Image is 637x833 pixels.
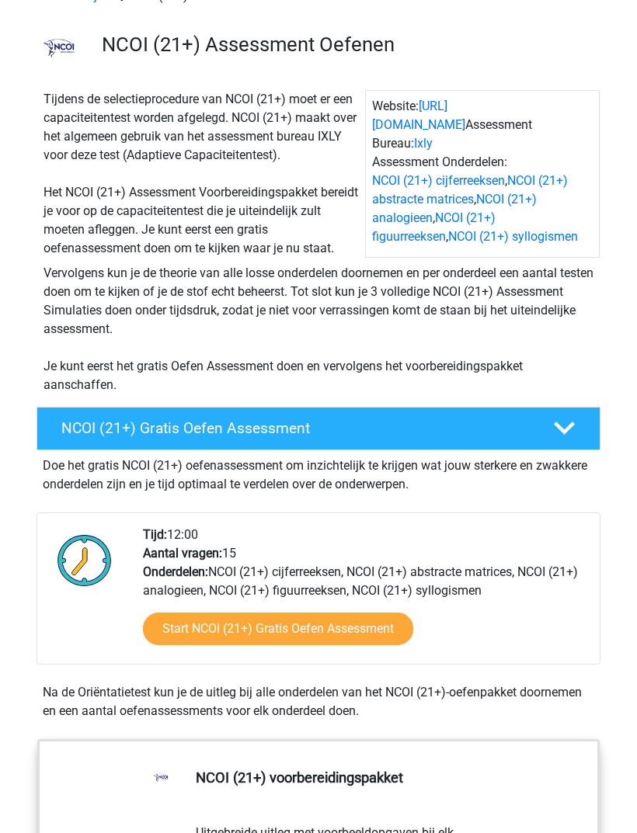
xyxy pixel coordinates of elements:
h4: NCOI (21+) Gratis Oefen Assessment [61,419,531,437]
a: NCOI (21+) cijferreeksen [372,173,505,188]
b: Onderdelen: [143,564,208,579]
a: NCOI (21+) figuurreeksen [372,210,496,244]
a: Ixly [414,136,433,151]
a: NCOI (21+) Gratis Oefen Assessment [30,407,607,450]
div: Na de Oriëntatietest kun je de uitleg bij alle onderdelen van het NCOI (21+)-oefenpakket doorneme... [37,683,600,720]
a: NCOI (21+) syllogismen [448,229,578,244]
img: Klok [50,526,120,595]
b: Aantal vragen: [143,546,222,561]
a: NCOI (21+) analogieen [372,192,537,225]
div: Doe het gratis NCOI (21+) oefenassessment om inzichtelijk te krijgen wat jouw sterkere en zwakker... [37,450,600,494]
div: Vervolgens kun je de theorie van alle losse onderdelen doornemen en per onderdeel een aantal test... [37,264,600,394]
div: 12:00 15 NCOI (21+) cijferreeksen, NCOI (21+) abstracte matrices, NCOI (21+) analogieen, NCOI (21... [131,526,599,664]
div: Tijdens de selectieprocedure van NCOI (21+) moet er een capaciteitentest worden afgelegd. NCOI (2... [37,90,365,258]
b: Tijd: [143,527,167,542]
a: [URL][DOMAIN_NAME] [372,99,465,132]
a: NCOI (21+) abstracte matrices [372,173,568,207]
div: Website: Assessment Bureau: Assessment Onderdelen: , , , , [365,90,600,258]
h3: NCOI (21+) Assessment Oefenen [102,33,588,57]
a: Start NCOI (21+) Gratis Oefen Assessment [143,613,413,645]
